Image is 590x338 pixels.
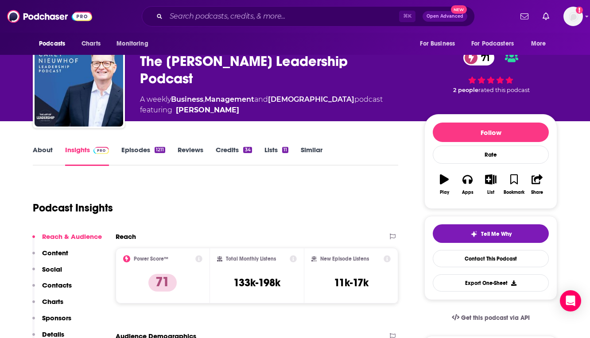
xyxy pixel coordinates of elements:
[456,169,479,200] button: Apps
[470,230,477,238] img: tell me why sparkle
[39,38,65,50] span: Podcasts
[42,297,63,306] p: Charts
[440,190,449,195] div: Play
[93,147,109,154] img: Podchaser Pro
[472,50,494,65] span: 71
[466,35,527,52] button: open menu
[42,232,102,241] p: Reach & Audience
[471,38,514,50] span: For Podcasters
[32,232,102,249] button: Reach & Audience
[32,314,71,330] button: Sponsors
[243,147,252,153] div: 34
[526,169,549,200] button: Share
[32,265,62,281] button: Social
[42,265,62,273] p: Social
[203,95,205,104] span: ,
[433,274,549,292] button: Export One-Sheet
[463,50,494,65] a: 71
[414,35,466,52] button: open menu
[178,146,203,166] a: Reviews
[334,276,369,289] h3: 11k-17k
[110,35,159,52] button: open menu
[171,95,203,104] a: Business
[33,201,113,215] h1: Podcast Insights
[445,307,537,329] a: Get this podcast via API
[268,95,354,104] a: [DEMOGRAPHIC_DATA]
[166,9,399,23] input: Search podcasts, credits, & more...
[32,281,72,297] button: Contacts
[121,146,165,166] a: Episodes1211
[560,290,581,311] div: Open Intercom Messenger
[479,169,502,200] button: List
[264,146,288,166] a: Lists11
[148,274,177,292] p: 71
[504,190,524,195] div: Bookmark
[140,105,383,115] span: featuring
[142,6,475,27] div: Search podcasts, credits, & more...
[433,224,549,243] button: tell me why sparkleTell Me Why
[254,95,268,104] span: and
[320,256,369,262] h2: New Episode Listens
[116,232,136,241] h2: Reach
[451,5,467,14] span: New
[517,9,532,24] a: Show notifications dropdown
[563,7,583,26] button: Show profile menu
[35,38,123,127] img: The Carey Nieuwhof Leadership Podcast
[433,169,456,200] button: Play
[134,256,168,262] h2: Power Score™
[424,44,557,100] div: 71 2 peoplerated this podcast
[7,8,92,25] img: Podchaser - Follow, Share and Rate Podcasts
[502,169,525,200] button: Bookmark
[531,190,543,195] div: Share
[42,249,68,257] p: Content
[32,297,63,314] button: Charts
[525,35,557,52] button: open menu
[478,87,530,93] span: rated this podcast
[563,7,583,26] span: Logged in as heidi.egloff
[42,281,72,289] p: Contacts
[481,230,512,238] span: Tell Me Why
[76,35,106,52] a: Charts
[433,250,549,267] a: Contact This Podcast
[301,146,322,166] a: Similar
[226,256,276,262] h2: Total Monthly Listens
[65,146,109,166] a: InsightsPodchaser Pro
[462,190,474,195] div: Apps
[116,38,148,50] span: Monitoring
[576,7,583,14] svg: Add a profile image
[155,147,165,153] div: 1211
[82,38,101,50] span: Charts
[487,190,494,195] div: List
[205,95,254,104] a: Management
[433,146,549,164] div: Rate
[33,146,53,166] a: About
[461,314,530,322] span: Get this podcast via API
[539,9,553,24] a: Show notifications dropdown
[453,87,478,93] span: 2 people
[399,11,415,22] span: ⌘ K
[32,249,68,265] button: Content
[433,123,549,142] button: Follow
[42,314,71,322] p: Sponsors
[216,146,252,166] a: Credits34
[563,7,583,26] img: User Profile
[420,38,455,50] span: For Business
[233,276,280,289] h3: 133k-198k
[427,14,463,19] span: Open Advanced
[282,147,288,153] div: 11
[423,11,467,22] button: Open AdvancedNew
[140,94,383,115] div: A weekly podcast
[176,105,239,115] div: [PERSON_NAME]
[531,38,546,50] span: More
[33,35,77,52] button: open menu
